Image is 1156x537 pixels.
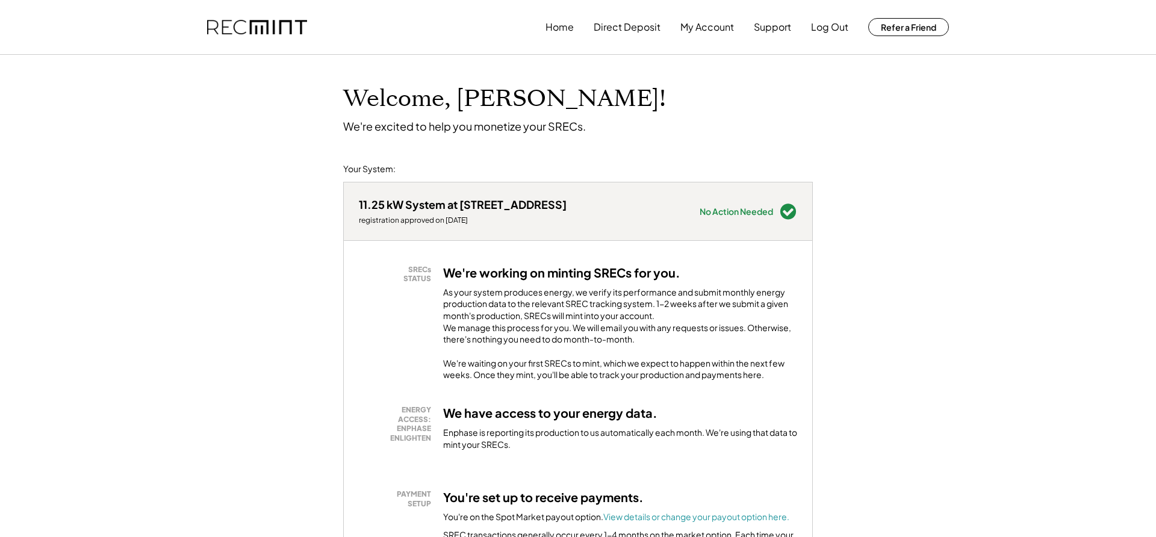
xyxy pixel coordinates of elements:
div: We're waiting on your first SRECs to mint, which we expect to happen within the next few weeks. O... [443,358,797,381]
div: You're on the Spot Market payout option. [443,511,789,523]
div: No Action Needed [700,207,773,216]
div: SRECs STATUS [365,265,431,284]
div: We're excited to help you monetize your SRECs. [343,119,586,133]
div: Your System: [343,163,396,175]
img: recmint-logotype%403x.png [207,20,307,35]
h3: We have access to your energy data. [443,405,657,421]
button: Refer a Friend [868,18,949,36]
button: Log Out [811,15,848,39]
div: 11.25 kW System at [STREET_ADDRESS] [359,197,567,211]
div: As your system produces energy, we verify its performance and submit monthly energy production da... [443,287,797,352]
div: registration approved on [DATE] [359,216,567,225]
h3: We're working on minting SRECs for you. [443,265,680,281]
div: PAYMENT SETUP [365,489,431,508]
h1: Welcome, [PERSON_NAME]! [343,85,666,113]
button: Support [754,15,791,39]
button: Direct Deposit [594,15,660,39]
a: View details or change your payout option here. [603,511,789,522]
h3: You're set up to receive payments. [443,489,644,505]
div: ENERGY ACCESS: ENPHASE ENLIGHTEN [365,405,431,442]
button: Home [545,15,574,39]
button: My Account [680,15,734,39]
div: Enphase is reporting its production to us automatically each month. We're using that data to mint... [443,427,797,450]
